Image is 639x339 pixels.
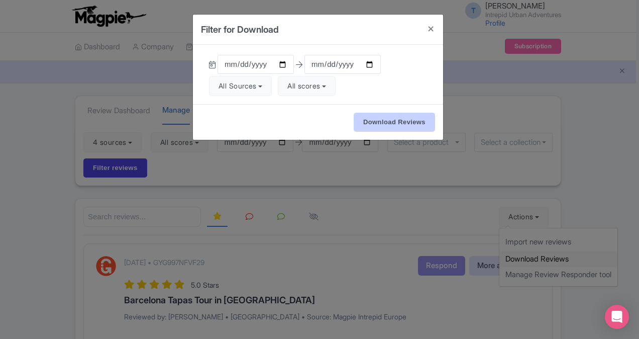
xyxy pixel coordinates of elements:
button: Close [419,15,443,43]
h4: Filter for Download [201,23,279,36]
button: All scores [278,76,336,96]
button: All Sources [209,76,272,96]
input: Download Reviews [354,113,435,132]
div: Open Intercom Messenger [605,305,629,329]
